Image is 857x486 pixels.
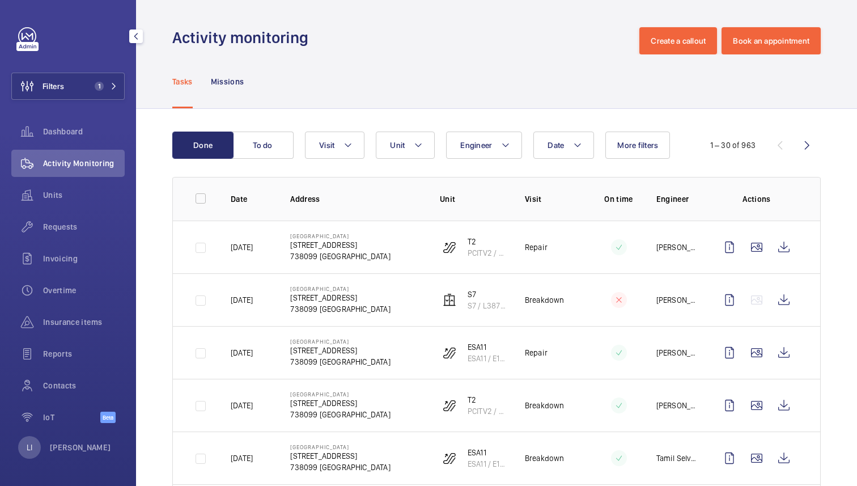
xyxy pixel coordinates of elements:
[290,338,390,345] p: [GEOGRAPHIC_DATA]
[290,356,390,367] p: 738099 [GEOGRAPHIC_DATA]
[656,453,698,464] p: Tamil Selvan A/L Goval
[468,289,507,300] p: S7
[525,193,582,205] p: Visit
[27,442,32,453] p: LI
[710,140,756,151] div: 1 – 30 of 963
[231,400,253,411] p: [DATE]
[468,405,507,417] p: PCITV2 / E1485
[290,345,390,356] p: [STREET_ADDRESS]
[446,132,522,159] button: Engineer
[525,294,565,306] p: Breakdown
[43,316,125,328] span: Insurance items
[605,132,670,159] button: More filters
[290,233,390,239] p: [GEOGRAPHIC_DATA]
[319,141,334,150] span: Visit
[43,189,125,201] span: Units
[43,412,100,423] span: IoT
[290,193,421,205] p: Address
[290,398,390,409] p: [STREET_ADDRESS]
[533,132,594,159] button: Date
[231,294,253,306] p: [DATE]
[617,141,658,150] span: More filters
[460,141,492,150] span: Engineer
[656,400,698,411] p: [PERSON_NAME] Dela [PERSON_NAME]
[43,126,125,137] span: Dashboard
[232,132,294,159] button: To do
[722,27,821,54] button: Book an appointment
[172,132,234,159] button: Done
[548,141,564,150] span: Date
[290,409,390,420] p: 738099 [GEOGRAPHIC_DATA]
[290,292,390,303] p: [STREET_ADDRESS]
[231,347,253,358] p: [DATE]
[43,158,125,169] span: Activity Monitoring
[468,458,507,470] p: ESA11 / E1468
[525,453,565,464] p: Breakdown
[290,450,390,462] p: [STREET_ADDRESS]
[172,27,315,48] h1: Activity monitoring
[231,193,272,205] p: Date
[43,380,125,391] span: Contacts
[290,303,390,315] p: 738099 [GEOGRAPHIC_DATA]
[290,239,390,251] p: [STREET_ADDRESS]
[600,193,638,205] p: On time
[443,451,456,465] img: escalator.svg
[43,348,125,360] span: Reports
[172,76,193,87] p: Tasks
[468,247,507,259] p: PCITV2 / E1485
[290,391,390,398] p: [GEOGRAPHIC_DATA]
[211,76,244,87] p: Missions
[639,27,717,54] button: Create a callout
[305,132,364,159] button: Visit
[443,346,456,360] img: escalator.svg
[468,353,507,364] p: ESA11 / E1468
[290,285,390,292] p: [GEOGRAPHIC_DATA]
[525,242,548,253] p: Repair
[231,453,253,464] p: [DATE]
[443,293,456,307] img: elevator.svg
[443,399,456,412] img: escalator.svg
[656,242,698,253] p: [PERSON_NAME]
[468,341,507,353] p: ESA11
[656,193,698,205] p: Engineer
[290,443,390,450] p: [GEOGRAPHIC_DATA]
[468,236,507,247] p: T2
[11,73,125,100] button: Filters1
[43,253,125,264] span: Invoicing
[443,240,456,254] img: escalator.svg
[468,300,507,311] p: S7 / L38783
[290,251,390,262] p: 738099 [GEOGRAPHIC_DATA]
[525,400,565,411] p: Breakdown
[468,447,507,458] p: ESA11
[43,81,64,92] span: Filters
[95,82,104,91] span: 1
[390,141,405,150] span: Unit
[231,242,253,253] p: [DATE]
[716,193,797,205] p: Actions
[440,193,507,205] p: Unit
[656,294,698,306] p: [PERSON_NAME]
[43,221,125,233] span: Requests
[656,347,698,358] p: [PERSON_NAME] Dela [PERSON_NAME]
[525,347,548,358] p: Repair
[43,285,125,296] span: Overtime
[468,394,507,405] p: T2
[50,442,111,453] p: [PERSON_NAME]
[290,462,390,473] p: 738099 [GEOGRAPHIC_DATA]
[100,412,116,423] span: Beta
[376,132,435,159] button: Unit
